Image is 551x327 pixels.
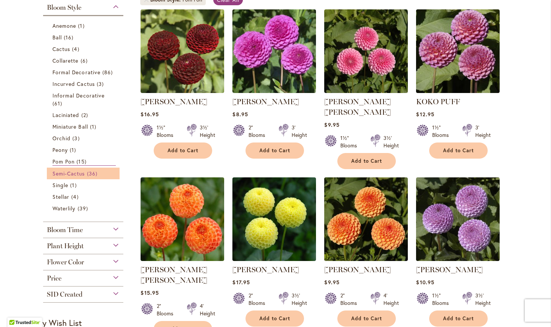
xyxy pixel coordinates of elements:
[52,135,70,142] span: Orchid
[351,315,382,322] span: Add to Cart
[52,22,116,30] a: Anemone 1
[416,87,500,94] a: KOKO PUFF
[52,204,116,212] a: Waterlily 39
[200,302,215,317] div: 4' Height
[64,33,75,41] span: 16
[249,124,270,139] div: 2" Blooms
[52,99,64,107] span: 61
[141,177,224,261] img: GINGER WILLO
[47,3,81,12] span: Bloom Style
[324,121,339,128] span: $9.95
[324,255,408,262] a: AMBER QUEEN
[52,91,116,107] a: Informal Decorative 61
[416,255,500,262] a: FRANK HOLMES
[52,92,105,99] span: Informal Decorative
[90,123,98,130] span: 1
[416,265,483,274] a: [PERSON_NAME]
[157,124,178,139] div: 1½" Blooms
[52,80,116,88] a: Incurved Cactus 3
[52,205,75,212] span: Waterlily
[70,146,78,154] span: 1
[141,265,207,285] a: [PERSON_NAME] [PERSON_NAME]
[383,292,399,307] div: 4' Height
[154,142,212,159] button: Add to Cart
[52,146,116,154] a: Peony 1
[324,87,408,94] a: BETTY ANNE
[70,181,78,189] span: 1
[52,68,116,76] a: Formal Decorative 86
[168,147,198,154] span: Add to Cart
[47,226,83,234] span: Bloom Time
[324,279,339,286] span: $9.95
[324,177,408,261] img: AMBER QUEEN
[52,57,79,64] span: Collarette
[47,242,84,250] span: Plant Height
[249,292,270,307] div: 2" Blooms
[72,134,81,142] span: 3
[141,289,159,296] span: $15.95
[429,142,488,159] button: Add to Cart
[432,124,453,139] div: 1½" Blooms
[383,134,399,149] div: 3½' Height
[232,255,316,262] a: LITTLE SCOTTIE
[475,124,491,139] div: 3' Height
[52,34,62,41] span: Ball
[52,193,116,201] a: Stellar 4
[232,87,316,94] a: MARY MUNNS
[52,158,75,165] span: Pom Pon
[47,258,84,266] span: Flower Color
[416,97,460,106] a: KOKO PUFF
[141,111,159,118] span: $16.95
[416,9,500,93] img: KOKO PUFF
[141,87,224,94] a: CROSSFIELD EBONY
[232,9,316,93] img: MARY MUNNS
[416,279,434,286] span: $10.95
[200,124,215,139] div: 3½' Height
[232,111,248,118] span: $8.95
[52,181,68,189] span: Single
[52,134,116,142] a: Orchid 3
[52,80,95,87] span: Incurved Cactus
[232,97,299,106] a: [PERSON_NAME]
[47,290,82,298] span: SID Created
[102,68,115,76] span: 86
[157,302,178,317] div: 2" Blooms
[52,111,79,118] span: Laciniated
[52,157,116,166] a: Pom Pon 15
[324,265,391,274] a: [PERSON_NAME]
[337,153,396,169] button: Add to Cart
[141,97,207,106] a: [PERSON_NAME]
[52,193,69,200] span: Stellar
[52,33,116,41] a: Ball 16
[76,157,88,165] span: 15
[324,9,408,93] img: BETTY ANNE
[78,22,86,30] span: 1
[81,111,90,119] span: 2
[52,45,116,53] a: Cactus 4
[337,310,396,327] button: Add to Cart
[71,193,80,201] span: 4
[232,177,316,261] img: LITTLE SCOTTIE
[246,142,304,159] button: Add to Cart
[52,45,70,52] span: Cactus
[246,310,304,327] button: Add to Cart
[432,292,453,307] div: 1½" Blooms
[47,274,61,282] span: Price
[52,123,116,130] a: Miniature Ball 1
[443,147,474,154] span: Add to Cart
[97,80,106,88] span: 3
[72,45,81,53] span: 4
[416,111,434,118] span: $12.95
[340,292,361,307] div: 2" Blooms
[52,69,100,76] span: Formal Decorative
[292,292,307,307] div: 3½' Height
[340,134,361,149] div: 1½" Blooms
[232,279,250,286] span: $17.95
[141,9,224,93] img: CROSSFIELD EBONY
[292,124,307,139] div: 3' Height
[259,147,290,154] span: Add to Cart
[52,111,116,119] a: Laciniated 2
[324,97,391,117] a: [PERSON_NAME] [PERSON_NAME]
[443,315,474,322] span: Add to Cart
[52,57,116,64] a: Collarette 6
